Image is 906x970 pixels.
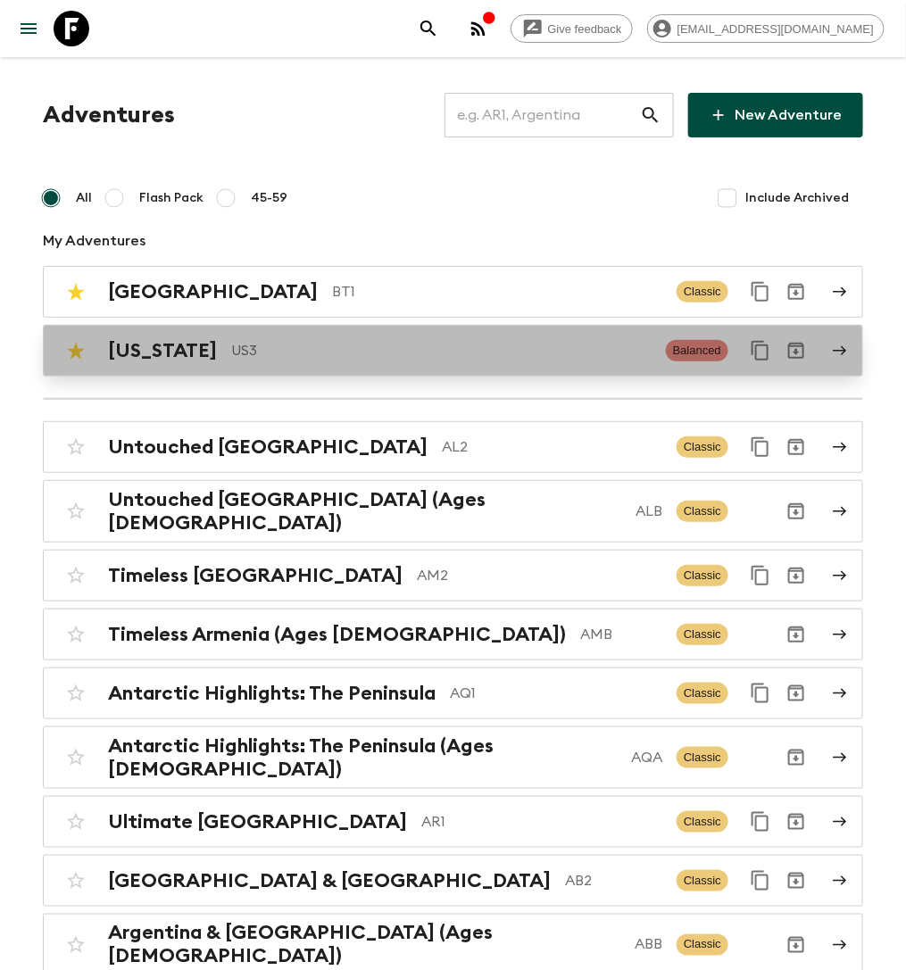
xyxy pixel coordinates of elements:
h2: Timeless [GEOGRAPHIC_DATA] [108,564,403,587]
a: Give feedback [511,14,633,43]
h2: Timeless Armenia (Ages [DEMOGRAPHIC_DATA]) [108,623,566,646]
span: Classic [677,934,728,956]
span: [EMAIL_ADDRESS][DOMAIN_NAME] [668,22,884,36]
span: All [76,189,92,207]
a: [GEOGRAPHIC_DATA] & [GEOGRAPHIC_DATA]AB2ClassicDuplicate for 45-59Archive [43,855,863,907]
button: search adventures [411,11,446,46]
button: menu [11,11,46,46]
a: Timeless [GEOGRAPHIC_DATA]AM2ClassicDuplicate for 45-59Archive [43,550,863,601]
h2: [GEOGRAPHIC_DATA] [108,280,318,303]
button: Archive [778,863,814,899]
button: Duplicate for 45-59 [743,274,778,310]
button: Archive [778,740,814,775]
p: BT1 [332,281,662,303]
a: [US_STATE]US3BalancedDuplicate for 45-59Archive [43,325,863,377]
p: My Adventures [43,230,863,252]
p: ALB [636,501,662,522]
button: Archive [778,429,814,465]
a: Timeless Armenia (Ages [DEMOGRAPHIC_DATA])AMBClassicArchive [43,609,863,660]
button: Archive [778,927,814,963]
h2: Ultimate [GEOGRAPHIC_DATA] [108,810,407,833]
span: Classic [677,870,728,891]
button: Archive [778,804,814,840]
button: Archive [778,676,814,711]
p: AMB [580,624,662,645]
h2: Antarctic Highlights: The Peninsula (Ages [DEMOGRAPHIC_DATA]) [108,734,617,781]
p: AM2 [417,565,662,586]
span: Include Archived [745,189,849,207]
a: Antarctic Highlights: The Peninsula (Ages [DEMOGRAPHIC_DATA])AQAClassicArchive [43,726,863,789]
span: Classic [677,436,728,458]
span: Classic [677,747,728,768]
a: Ultimate [GEOGRAPHIC_DATA]AR1ClassicDuplicate for 45-59Archive [43,796,863,848]
h2: Untouched [GEOGRAPHIC_DATA] [108,435,428,459]
button: Duplicate for 45-59 [743,558,778,593]
span: Classic [677,501,728,522]
span: Classic [677,565,728,586]
span: Flash Pack [139,189,204,207]
button: Archive [778,617,814,652]
p: US3 [231,340,652,361]
button: Duplicate for 45-59 [743,804,778,840]
p: AR1 [421,811,662,833]
h2: Argentina & [GEOGRAPHIC_DATA] (Ages [DEMOGRAPHIC_DATA]) [108,922,620,968]
button: Duplicate for 45-59 [743,676,778,711]
span: Balanced [666,340,728,361]
span: Classic [677,811,728,833]
p: AQA [631,747,662,768]
p: ABB [635,934,662,956]
button: Archive [778,333,814,369]
p: AQ1 [450,683,662,704]
button: Archive [778,493,814,529]
button: Duplicate for 45-59 [743,333,778,369]
a: [GEOGRAPHIC_DATA]BT1ClassicDuplicate for 45-59Archive [43,266,863,318]
span: Classic [677,624,728,645]
h2: Untouched [GEOGRAPHIC_DATA] (Ages [DEMOGRAPHIC_DATA]) [108,488,621,535]
a: Untouched [GEOGRAPHIC_DATA]AL2ClassicDuplicate for 45-59Archive [43,421,863,473]
a: Untouched [GEOGRAPHIC_DATA] (Ages [DEMOGRAPHIC_DATA])ALBClassicArchive [43,480,863,543]
h2: Antarctic Highlights: The Peninsula [108,682,436,705]
button: Duplicate for 45-59 [743,429,778,465]
button: Archive [778,558,814,593]
h2: [US_STATE] [108,339,217,362]
button: Archive [778,274,814,310]
h1: Adventures [43,97,175,133]
div: [EMAIL_ADDRESS][DOMAIN_NAME] [647,14,885,43]
span: Classic [677,281,728,303]
span: 45-59 [251,189,287,207]
h2: [GEOGRAPHIC_DATA] & [GEOGRAPHIC_DATA] [108,869,551,892]
p: AL2 [442,436,662,458]
a: Antarctic Highlights: The PeninsulaAQ1ClassicDuplicate for 45-59Archive [43,667,863,719]
span: Give feedback [538,22,632,36]
input: e.g. AR1, Argentina [445,90,640,140]
span: Classic [677,683,728,704]
button: Duplicate for 45-59 [743,863,778,899]
a: New Adventure [688,93,863,137]
p: AB2 [565,870,662,891]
